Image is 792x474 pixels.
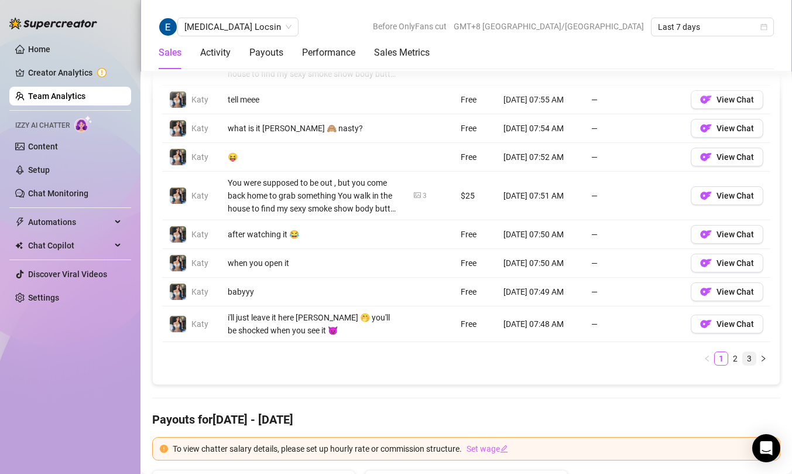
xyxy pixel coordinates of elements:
span: Izzy AI Chatter [15,120,70,131]
td: [DATE] 07:55 AM [496,86,584,114]
td: [DATE] 07:48 AM [496,306,584,342]
span: Katy [191,258,208,268]
span: View Chat [716,95,754,104]
span: Exon Locsin [184,18,292,36]
div: Performance [302,46,355,60]
img: OF [700,229,712,240]
img: OF [700,122,712,134]
span: GMT+8 [GEOGRAPHIC_DATA]/[GEOGRAPHIC_DATA] [454,18,644,35]
td: — [584,114,684,143]
button: OFView Chat [691,148,763,166]
span: picture [414,192,421,199]
a: Team Analytics [28,91,85,101]
a: Discover Viral Videos [28,270,107,279]
li: 1 [714,352,728,366]
td: [DATE] 07:50 AM [496,220,584,249]
td: — [584,143,684,172]
a: 2 [729,352,742,365]
img: Katy [170,255,186,271]
button: OFView Chat [691,119,763,138]
span: View Chat [716,319,754,329]
span: Katy [191,152,208,162]
a: Settings [28,293,59,302]
img: logo-BBDzfeDw.svg [9,18,97,29]
span: right [760,355,767,362]
a: Content [28,142,58,151]
span: left [704,355,711,362]
img: AI Chatter [74,115,92,132]
td: — [584,172,684,220]
a: Creator Analytics exclamation-circle [28,63,122,82]
span: calendar [760,23,767,30]
span: exclamation-circle [160,445,168,453]
button: left [700,352,714,366]
li: 2 [728,352,742,366]
button: OFView Chat [691,225,763,244]
img: OF [700,286,712,298]
button: OFView Chat [691,315,763,333]
div: Payouts [249,46,283,60]
img: Katy [170,316,186,332]
a: 1 [715,352,728,365]
img: OF [700,190,712,202]
span: View Chat [716,258,754,268]
span: View Chat [716,287,754,296]
span: edit [500,445,508,453]
span: Katy [191,191,208,200]
td: [DATE] 07:54 AM [496,114,584,143]
td: Free [454,220,496,249]
img: Chat Copilot [15,241,23,250]
img: Katy [170,120,186,137]
div: i'll just leave it here [PERSON_NAME] 🤭 you'll be shocked when you see it 😈 [228,311,400,337]
span: View Chat [716,152,754,162]
span: Chat Copilot [28,236,111,255]
td: [DATE] 07:49 AM [496,278,584,306]
li: Previous Page [700,352,714,366]
span: Before OnlyFans cut [373,18,447,35]
div: babyyy [228,285,400,298]
div: after watching it 😂 [228,228,400,241]
button: OFView Chat [691,282,763,301]
div: Open Intercom Messenger [752,434,780,462]
td: Free [454,86,496,114]
img: Katy [170,187,186,204]
img: Katy [170,284,186,300]
button: right [756,352,770,366]
span: thunderbolt [15,217,25,227]
span: Katy [191,287,208,296]
a: OFView Chat [691,322,763,332]
td: Free [454,114,496,143]
td: Free [454,278,496,306]
td: [DATE] 07:51 AM [496,172,584,220]
li: Next Page [756,352,770,366]
td: Free [454,249,496,278]
td: — [584,306,684,342]
td: $25 [454,172,496,220]
span: Katy [191,95,208,104]
a: OFView Chat [691,194,763,203]
button: OFView Chat [691,254,763,272]
div: Sales [159,46,181,60]
a: OFView Chat [691,290,763,299]
div: You were supposed to be out , but you come back home to grab something You walk in the house to f... [228,176,400,215]
img: OF [700,94,712,105]
a: Set wageedit [467,442,508,455]
td: — [584,220,684,249]
a: OFView Chat [691,233,763,242]
span: View Chat [716,230,754,239]
img: Katy [170,226,186,243]
span: Automations [28,213,111,231]
td: Free [454,143,496,172]
div: Activity [200,46,231,60]
h4: Payouts for [DATE] - [DATE] [152,411,780,428]
a: Setup [28,165,50,175]
td: Free [454,306,496,342]
img: Katy [170,149,186,165]
button: OFView Chat [691,90,763,109]
img: OF [700,318,712,330]
td: [DATE] 07:50 AM [496,249,584,278]
div: To view chatter salary details, please set up hourly rate or commission structure. [173,442,773,455]
div: Sales Metrics [374,46,430,60]
td: — [584,249,684,278]
img: OF [700,257,712,269]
